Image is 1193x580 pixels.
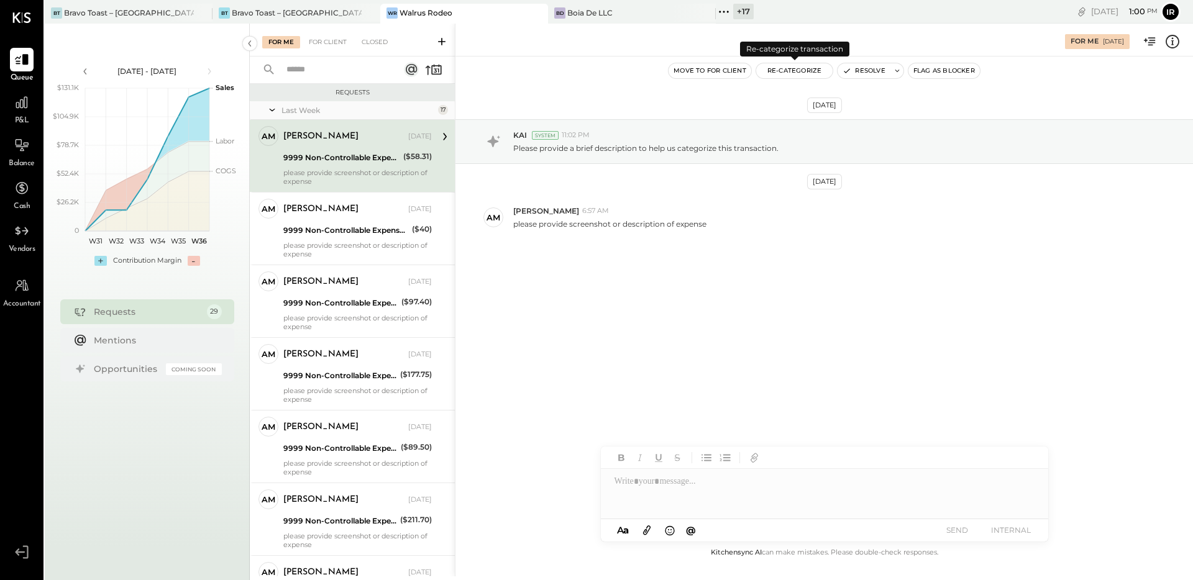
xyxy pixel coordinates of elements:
div: [PERSON_NAME] [283,566,359,579]
div: please provide screenshot or description of expense [283,459,432,476]
span: Accountant [3,299,41,310]
button: Aa [613,523,633,537]
text: $131.1K [57,83,79,92]
div: 9999 Non-Controllable Expenses:Other Income and Expenses:To Be Classified P&L [283,515,396,527]
div: ($58.31) [403,150,432,163]
span: Queue [11,73,34,84]
div: + 17 [733,4,754,19]
text: W34 [150,237,166,245]
div: 9999 Non-Controllable Expenses:Other Income and Expenses:To Be Classified P&L [283,442,397,455]
button: Unordered List [698,450,715,466]
div: AM [262,494,275,505]
div: please provide screenshot or description of expense [283,386,432,404]
div: ($97.40) [401,296,432,308]
a: P&L [1,91,43,127]
span: 6:57 AM [582,206,609,216]
div: For Client [303,36,353,48]
div: 9999 Non-Controllable Expenses:Other Income and Expenses:To Be Classified P&L [283,369,396,382]
div: For Me [1071,37,1099,47]
text: W32 [109,237,124,245]
a: Queue [1,48,43,84]
div: BT [51,7,62,19]
button: INTERNAL [986,522,1036,538]
div: please provide screenshot or description of expense [283,532,432,549]
div: [DATE] [1103,37,1124,46]
span: KAI [513,130,527,140]
div: Re-categorize transaction [740,42,849,57]
text: $52.4K [57,169,79,178]
div: [PERSON_NAME] [283,421,359,433]
div: - [188,256,200,266]
span: P&L [15,116,29,127]
div: copy link [1076,5,1088,18]
button: Bold [613,450,629,466]
div: Boia De LLC [567,7,613,18]
div: AM [262,348,275,360]
div: AM [262,203,275,215]
div: + [94,256,107,266]
div: 9999 Non-Controllable Expenses:Other Income and Expenses:To Be Classified P&L [283,297,398,309]
div: Closed [355,36,394,48]
span: @ [686,524,696,536]
div: AM [487,212,500,224]
div: WR [386,7,398,19]
div: please provide screenshot or description of expense [283,241,432,258]
div: please provide screenshot or description of expense [283,168,432,186]
div: ($40) [412,223,432,235]
button: Re-Categorize [756,63,833,78]
div: [DATE] [408,204,432,214]
div: Coming Soon [166,363,222,375]
div: Requests [256,88,449,97]
button: Underline [651,450,667,466]
button: Ir [1161,2,1181,22]
div: Mentions [94,334,216,347]
div: BD [554,7,565,19]
div: System [532,131,559,140]
div: Bravo Toast – [GEOGRAPHIC_DATA] [232,7,362,18]
div: [PERSON_NAME] [283,276,359,288]
div: ($211.70) [400,514,432,526]
span: Cash [14,201,30,212]
div: [PERSON_NAME] [283,494,359,506]
button: Italic [632,450,648,466]
div: [PERSON_NAME] [283,130,359,143]
span: Vendors [9,244,35,255]
text: W31 [88,237,102,245]
span: Balance [9,158,35,170]
div: [DATE] [408,277,432,287]
span: [PERSON_NAME] [513,206,579,216]
button: Resolve [838,63,890,78]
div: Bravo Toast – [GEOGRAPHIC_DATA] [64,7,194,18]
div: [DATE] [1091,6,1158,17]
div: [DATE] [807,97,842,113]
div: ($89.50) [401,441,432,453]
div: please provide screenshot or description of expense [283,314,432,331]
text: Labor [216,137,234,145]
button: Flag as Blocker [908,63,980,78]
div: Contribution Margin [113,256,181,266]
span: 11:02 PM [562,130,590,140]
div: For Me [262,36,300,48]
text: $104.9K [53,112,79,120]
a: Vendors [1,219,43,255]
button: SEND [933,522,982,538]
button: @ [682,522,700,538]
div: [DATE] [807,174,842,189]
div: [DATE] [408,132,432,142]
button: Add URL [746,450,762,466]
text: COGS [216,166,236,175]
div: [DATE] [408,568,432,578]
div: [DATE] [408,422,432,432]
p: Please provide a brief description to help us categorize this transaction. [513,143,779,153]
text: W33 [129,237,144,245]
text: $78.7K [57,140,79,149]
div: AM [262,276,275,288]
a: Balance [1,134,43,170]
button: Move to for client [669,63,751,78]
div: [DATE] [408,495,432,505]
div: AM [262,130,275,142]
div: Last Week [281,105,435,116]
div: 9999 Non-Controllable Expenses:Other Income and Expenses:To Be Classified P&L [283,224,408,237]
div: 17 [438,105,448,115]
div: [PERSON_NAME] [283,203,359,215]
